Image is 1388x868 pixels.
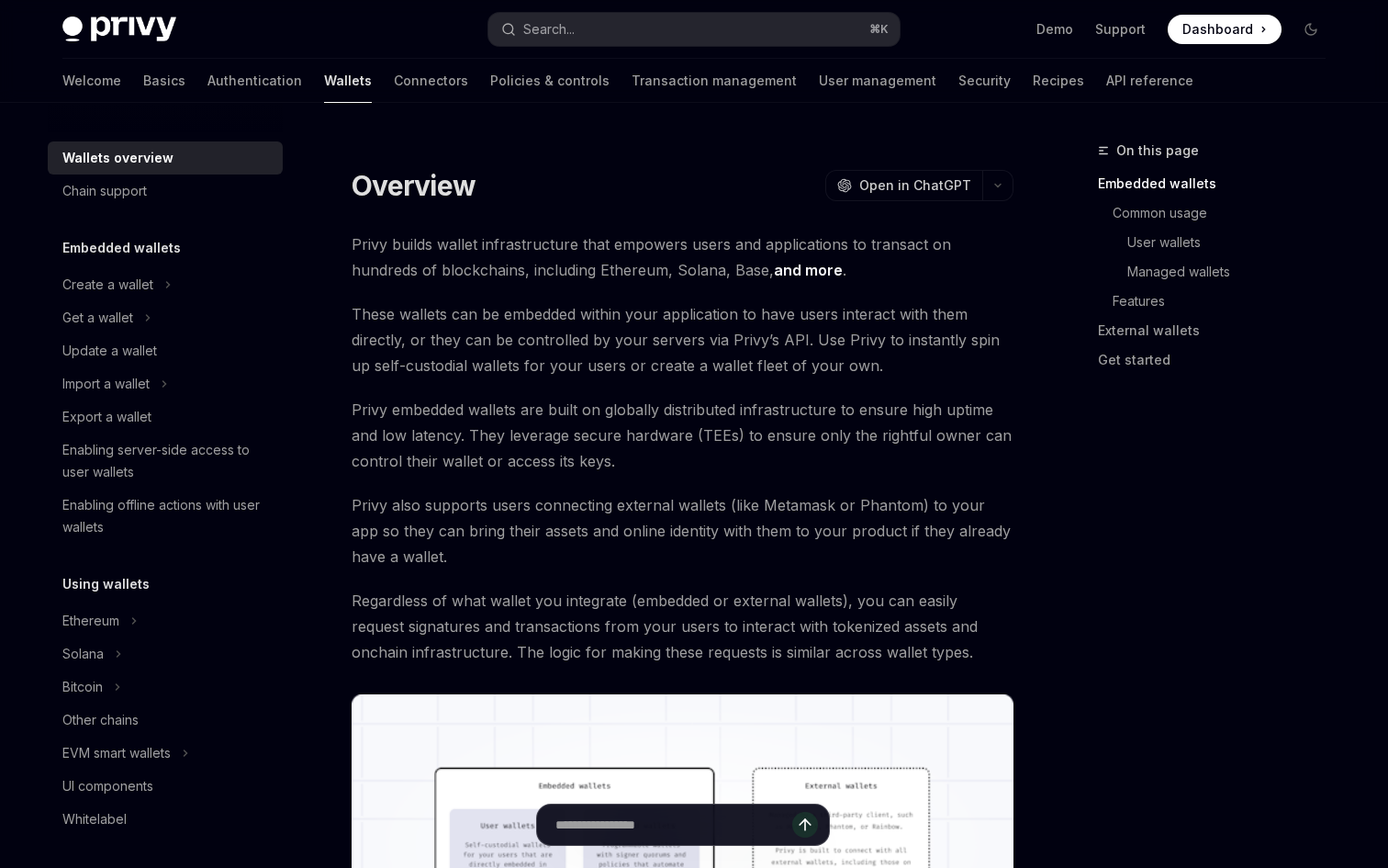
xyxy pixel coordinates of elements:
span: Privy also supports users connecting external wallets (like Metamask or Phantom) to your app so t... [352,492,1013,569]
a: Authentication [207,59,302,103]
img: dark logo [62,17,176,42]
a: and more [774,261,843,280]
button: Toggle dark mode [1296,15,1326,44]
a: Demo [1036,20,1073,39]
span: Regardless of what wallet you integrate (embedded or external wallets), you can easily request si... [352,588,1013,665]
button: Send message [792,812,818,838]
a: Get started [1098,345,1340,375]
div: Other chains [62,709,139,731]
div: Get a wallet [62,307,133,329]
a: Support [1095,20,1146,39]
a: Features [1113,287,1340,316]
div: Enabling offline actions with user wallets [62,494,272,538]
div: Bitcoin [62,676,103,698]
a: Other chains [48,704,283,737]
button: Search...⌘K [488,13,900,46]
a: Recipes [1033,59,1084,103]
a: Export a wallet [48,400,283,434]
div: Import a wallet [62,373,150,395]
a: Wallets [324,59,372,103]
h1: Overview [352,169,476,202]
div: Ethereum [62,610,119,632]
div: Enabling server-side access to user wallets [62,439,272,483]
a: Enabling offline actions with user wallets [48,489,283,544]
span: On this page [1116,140,1199,162]
a: Policies & controls [490,59,610,103]
span: Privy embedded wallets are built on globally distributed infrastructure to ensure high uptime and... [352,397,1013,474]
div: EVM smart wallets [62,742,171,764]
a: External wallets [1098,316,1340,345]
div: Chain support [62,180,147,202]
span: These wallets can be embedded within your application to have users interact with them directly, ... [352,301,1013,378]
h5: Embedded wallets [62,237,181,259]
a: Dashboard [1168,15,1282,44]
a: Whitelabel [48,803,283,836]
div: UI components [62,775,153,797]
div: Wallets overview [62,147,173,169]
div: Export a wallet [62,406,151,428]
a: Transaction management [632,59,797,103]
div: Update a wallet [62,340,157,362]
a: Security [958,59,1011,103]
button: Open in ChatGPT [825,170,982,201]
span: Dashboard [1182,20,1253,39]
a: API reference [1106,59,1193,103]
a: Managed wallets [1127,257,1340,287]
a: Update a wallet [48,334,283,367]
a: UI components [48,770,283,803]
a: Embedded wallets [1098,169,1340,198]
a: Chain support [48,175,283,208]
div: Search... [523,18,575,40]
a: User wallets [1127,228,1340,257]
a: Connectors [394,59,468,103]
a: Welcome [62,59,121,103]
div: Create a wallet [62,274,153,296]
a: Enabling server-side access to user wallets [48,434,283,489]
span: ⌘ K [869,22,889,37]
h5: Using wallets [62,573,150,595]
span: Open in ChatGPT [859,176,971,195]
span: Privy builds wallet infrastructure that empowers users and applications to transact on hundreds o... [352,231,1013,283]
div: Whitelabel [62,808,127,830]
a: Common usage [1113,198,1340,228]
div: Solana [62,643,104,665]
a: User management [819,59,936,103]
a: Wallets overview [48,141,283,175]
a: Basics [143,59,185,103]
